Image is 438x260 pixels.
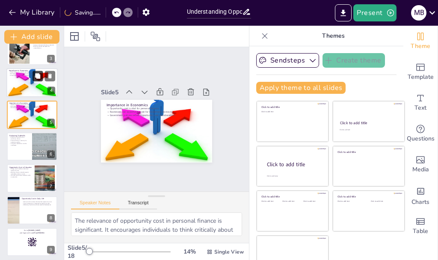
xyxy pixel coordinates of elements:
[403,57,438,87] div: Add ready made slides
[340,120,397,126] div: Click to add title
[9,73,55,75] p: Businesses use opportunity cost for investment decisions.
[71,200,119,209] button: Speaker Notes
[9,172,32,175] p: Weighing long-term benefits against immediate income is crucial.
[403,118,438,149] div: Get real-time input from your audience
[414,103,426,113] span: Text
[256,53,319,68] button: Sendsteps
[9,102,55,104] p: Importance in Economics
[47,150,55,158] div: 6
[7,196,57,224] div: https://cdn.sendsteps.com/images/logo/sendsteps_logo_white.pnghttps://cdn.sendsteps.com/images/lo...
[4,30,59,44] button: Add slide
[407,134,435,143] span: Questions
[179,248,200,256] div: 14 %
[261,105,323,109] div: Click to add title
[335,4,352,21] button: Export to PowerPoint
[22,197,55,200] p: Opportunity Cost in Daily Life
[282,200,302,203] div: Click to add text
[408,72,434,82] span: Template
[403,149,438,180] div: Add images, graphics, shapes or video
[371,200,398,203] div: Click to add text
[337,200,364,203] div: Click to add text
[267,175,321,177] div: Click to add body
[403,87,438,118] div: Add text boxes
[47,182,55,190] div: 7
[47,119,55,126] div: 5
[65,9,101,17] div: Saving......
[9,232,55,234] p: and login with code
[337,150,399,153] div: Click to add title
[32,42,55,45] p: [DEMOGRAPHIC_DATA] job versus extracurricular activities shows trade-offs.
[261,200,281,203] div: Click to add text
[28,230,41,232] strong: [DOMAIN_NAME]
[107,111,207,114] p: Businesses use opportunity cost for investment decisions.
[107,102,207,108] p: Importance in Economics
[340,129,397,131] div: Click to add text
[9,104,55,105] p: Opportunity cost is vital for personal finance.
[9,140,30,143] p: Critical thinking is necessary for evaluating options.
[22,203,55,204] p: Time management is influenced by opportunity costs.
[256,82,346,94] button: Apply theme to all slides
[9,69,55,72] p: Importance in Economics
[22,201,55,203] p: Extracurricular activities illustrate daily opportunity costs.
[90,31,101,42] span: Position
[71,212,242,236] textarea: The relevance of opportunity cost in personal finance is significant. It encourages individuals t...
[47,214,55,222] div: 8
[47,87,55,95] div: 4
[272,26,395,46] p: Themes
[411,197,429,207] span: Charts
[6,68,58,97] div: https://cdn.sendsteps.com/images/logo/sendsteps_logo_white.pnghttps://cdn.sendsteps.com/images/lo...
[9,175,32,178] p: Informed choices about academic paths are essential.
[9,137,30,140] p: Evaluating trade-offs aids in prioritizing choices.
[68,30,81,43] div: Layout
[187,6,243,18] input: Insert title
[403,26,438,57] div: Change the overall theme
[9,134,30,137] p: Evaluating Trade-offs
[214,248,244,255] span: Single View
[7,164,57,192] div: https://cdn.sendsteps.com/images/logo/sendsteps_logo_white.pnghttps://cdn.sendsteps.com/images/lo...
[261,111,323,113] div: Click to add text
[9,168,32,171] p: College versus workforce illustrates opportunity cost.
[47,55,55,63] div: 3
[9,107,55,108] p: Government policies reflect opportunity cost considerations.
[267,161,322,168] div: Click to add title
[9,166,32,169] p: Opportunity Cost in Education
[323,53,385,68] button: Create theme
[6,6,58,19] button: My Library
[107,107,207,111] p: Opportunity cost is vital for personal finance.
[7,228,57,256] div: 9
[7,101,57,129] div: https://cdn.sendsteps.com/images/logo/sendsteps_logo_white.pnghttps://cdn.sendsteps.com/images/lo...
[9,72,55,73] p: Opportunity cost is vital for personal finance.
[22,204,55,206] p: Reflecting on priorities enhances personal development.
[47,246,55,254] div: 9
[9,75,55,77] p: Government policies reflect opportunity cost considerations.
[9,105,55,107] p: Businesses use opportunity cost for investment decisions.
[107,114,207,117] p: Government policies reflect opportunity cost considerations.
[412,165,429,174] span: Media
[303,200,323,203] div: Click to add text
[45,71,55,81] button: Delete Slide
[7,37,57,65] div: 3
[9,143,30,146] p: Long-term implications must be considered.
[411,5,426,21] div: M B
[411,4,426,21] button: M B
[9,229,55,232] p: Go to
[101,88,120,96] div: Slide 5
[261,195,323,198] div: Click to add title
[68,244,89,260] div: Slide 5 / 18
[403,180,438,211] div: Add charts and graphs
[7,132,57,161] div: https://cdn.sendsteps.com/images/logo/sendsteps_logo_white.pnghttps://cdn.sendsteps.com/images/lo...
[413,227,428,236] span: Table
[337,195,399,198] div: Click to add title
[411,42,430,51] span: Theme
[403,211,438,242] div: Add a table
[32,45,55,48] p: Analyzing real-life examples aids comprehension.
[353,4,396,21] button: Present
[119,200,157,209] button: Transcript
[33,71,43,81] button: Duplicate Slide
